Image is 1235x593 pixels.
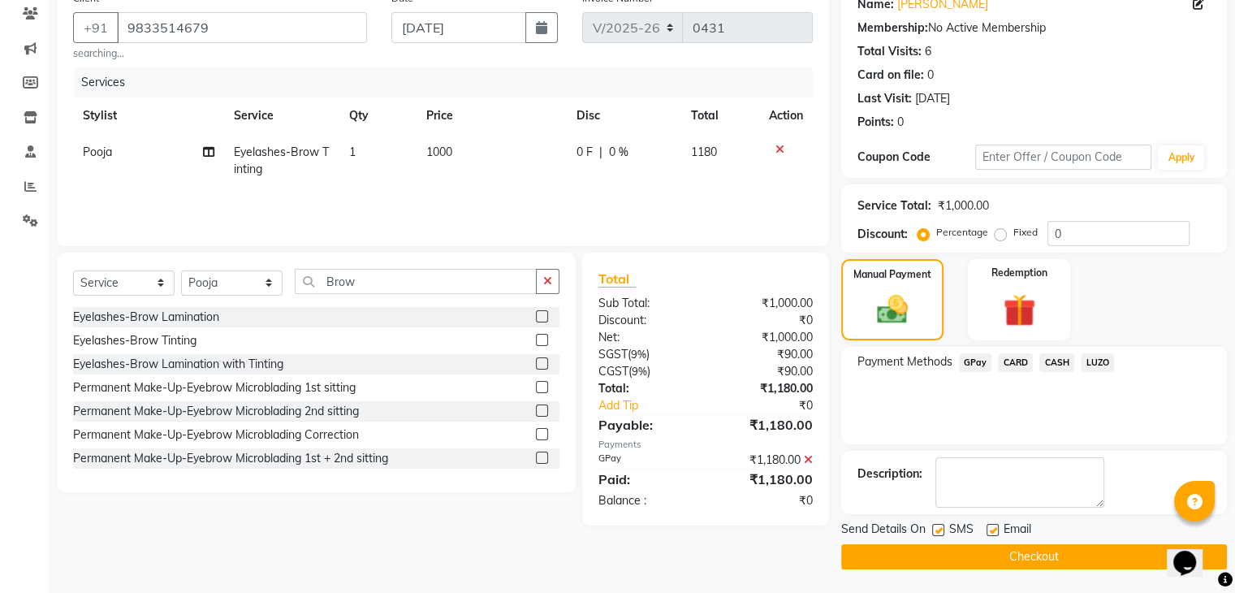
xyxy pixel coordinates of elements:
[857,353,952,370] span: Payment Methods
[867,292,918,327] img: _cash.svg
[706,470,825,489] div: ₹1,180.00
[83,145,112,159] span: Pooja
[632,365,647,378] span: 9%
[586,470,706,489] div: Paid:
[73,450,388,467] div: Permanent Make-Up-Eyebrow Microblading 1st + 2nd sitting
[598,271,636,288] span: Total
[853,267,931,282] label: Manual Payment
[417,97,567,134] th: Price
[73,426,359,444] div: Permanent Make-Up-Eyebrow Microblading Correction
[725,397,824,414] div: ₹0
[857,19,928,37] div: Membership:
[857,114,894,131] div: Points:
[706,329,825,346] div: ₹1,000.00
[959,353,992,372] span: GPay
[925,43,931,60] div: 6
[841,521,926,541] span: Send Details On
[706,295,825,312] div: ₹1,000.00
[598,347,628,361] span: SGST
[857,149,975,166] div: Coupon Code
[1167,528,1219,577] iframe: chat widget
[759,97,813,134] th: Action
[586,312,706,329] div: Discount:
[857,226,908,243] div: Discount:
[73,379,356,396] div: Permanent Make-Up-Eyebrow Microblading 1st sitting
[975,145,1152,170] input: Enter Offer / Coupon Code
[586,492,706,509] div: Balance :
[586,346,706,363] div: ( )
[586,363,706,380] div: ( )
[857,465,922,483] div: Description:
[586,452,706,469] div: GPay
[234,145,329,176] span: Eyelashes-Brow Tinting
[631,348,646,361] span: 9%
[706,363,825,380] div: ₹90.00
[681,97,759,134] th: Total
[117,12,367,43] input: Search by Name/Mobile/Email/Code
[73,332,196,349] div: Eyelashes-Brow Tinting
[586,295,706,312] div: Sub Total:
[949,521,974,541] span: SMS
[598,438,813,452] div: Payments
[936,225,988,240] label: Percentage
[295,269,537,294] input: Search or Scan
[1158,145,1204,170] button: Apply
[841,544,1227,569] button: Checkout
[567,97,681,134] th: Disc
[857,90,912,107] div: Last Visit:
[598,364,628,379] span: CGST
[927,67,934,84] div: 0
[993,290,1046,331] img: _gift.svg
[73,46,367,61] small: searching...
[609,144,628,161] span: 0 %
[224,97,339,134] th: Service
[706,312,825,329] div: ₹0
[706,415,825,435] div: ₹1,180.00
[339,97,417,134] th: Qty
[1004,521,1031,541] span: Email
[706,492,825,509] div: ₹0
[73,97,224,134] th: Stylist
[691,145,717,159] span: 1180
[706,346,825,363] div: ₹90.00
[349,145,356,159] span: 1
[586,415,706,435] div: Payable:
[897,114,904,131] div: 0
[991,266,1047,280] label: Redemption
[586,397,725,414] a: Add Tip
[576,144,593,161] span: 0 F
[73,309,219,326] div: Eyelashes-Brow Lamination
[75,67,825,97] div: Services
[915,90,950,107] div: [DATE]
[1013,225,1038,240] label: Fixed
[706,380,825,397] div: ₹1,180.00
[1081,353,1114,372] span: LUZO
[1039,353,1074,372] span: CASH
[938,197,989,214] div: ₹1,000.00
[586,329,706,346] div: Net:
[998,353,1033,372] span: CARD
[586,380,706,397] div: Total:
[857,67,924,84] div: Card on file:
[857,19,1211,37] div: No Active Membership
[73,403,359,420] div: Permanent Make-Up-Eyebrow Microblading 2nd sitting
[73,356,283,373] div: Eyelashes-Brow Lamination with Tinting
[73,12,119,43] button: +91
[857,197,931,214] div: Service Total:
[857,43,922,60] div: Total Visits:
[706,452,825,469] div: ₹1,180.00
[599,144,602,161] span: |
[426,145,452,159] span: 1000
